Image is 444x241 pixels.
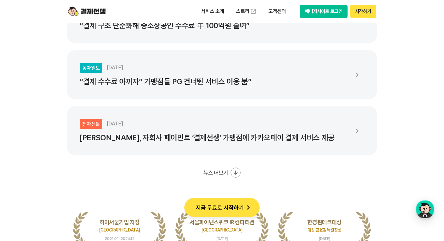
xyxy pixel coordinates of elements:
[350,124,364,138] img: 화살표 아이콘
[42,173,82,189] a: 대화
[107,121,123,127] span: [DATE]
[68,5,106,17] img: logo
[232,5,261,18] a: 스토리
[107,65,123,71] span: [DATE]
[58,183,65,188] span: 대화
[98,183,105,188] span: 설정
[350,67,364,82] img: 화살표 아이콘
[20,183,24,188] span: 홈
[244,203,253,212] img: 화살표 아이콘
[278,237,371,241] span: [DATE]
[80,77,348,86] p: “결제 수수료 아끼자” 가맹점들 PG 건너뛴 서비스 이용 붐”
[175,226,269,234] p: [GEOGRAPHIC_DATA]
[278,226,371,234] p: 대상 금융감독원장상
[278,219,371,226] p: 한경핀테크대상
[264,6,290,17] p: 고객센터
[80,133,348,142] p: [PERSON_NAME], 자회사 페이민트 ‘결제선생’ 가맹점에 카카오페이 결제 서비스 제공
[300,5,348,18] button: 매니저사이트 로그인
[184,198,260,217] button: 지금 무료로 시작하기
[80,119,102,129] div: 전자신문
[82,173,121,189] a: 설정
[80,21,348,30] p: “결제 구조 단순화해 중소상공인 수수료 年 100억원 줄여”
[197,6,229,17] p: 서비스 소개
[175,219,269,226] p: 서울파이넨스위크 IR 컴피티션
[73,219,166,226] p: 하이서울기업 지정
[2,173,42,189] a: 홈
[175,237,269,241] span: [DATE]
[73,226,166,234] p: [GEOGRAPHIC_DATA]
[203,168,241,178] button: 뉴스 더보기
[80,63,102,73] div: 동아일보
[350,5,376,18] button: 시작하기
[73,237,166,241] span: 2021.01~2024.12
[250,8,256,15] img: 외부 도메인 오픈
